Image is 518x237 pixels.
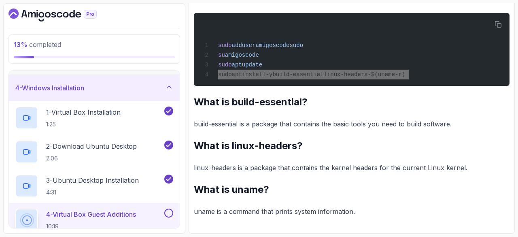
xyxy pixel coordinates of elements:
[46,188,139,196] p: 4:31
[46,107,121,117] p: 1 - Virtual Box Installation
[194,162,510,173] p: linux-headers is a package that contains the kernel headers for the current Linux kernel.
[46,175,139,185] p: 3 - Ubuntu Desktop Installation
[15,209,173,231] button: 4-Virtual Box Guest Additions10:19
[46,222,136,231] p: 10:19
[395,71,402,78] span: -r
[15,175,173,197] button: 3-Ubuntu Desktop Installation4:31
[371,71,378,78] span: $(
[194,96,510,109] h2: What is build-essential?
[15,141,173,163] button: 2-Download Ubuntu Desktop2:06
[323,71,371,78] span: linux-headers-
[242,62,262,68] span: update
[218,42,232,49] span: sudo
[242,71,266,78] span: install
[232,62,242,68] span: apt
[14,41,28,49] span: 13 %
[255,42,289,49] span: amigoscode
[9,75,180,101] button: 4-Windows Installation
[232,71,242,78] span: apt
[378,71,395,78] span: uname
[289,42,303,49] span: sudo
[194,206,510,217] p: uname is a command that prints system information.
[194,183,510,196] h2: What is uname?
[218,52,225,58] span: su
[272,71,323,78] span: build-essential
[15,107,173,129] button: 1-Virtual Box Installation1:25
[266,71,273,78] span: -y
[15,83,84,93] h3: 4 - Windows Installation
[46,209,136,219] p: 4 - Virtual Box Guest Additions
[218,62,232,68] span: sudo
[8,9,115,21] a: Dashboard
[46,154,137,162] p: 2:06
[194,139,510,152] h2: What is linux-headers?
[46,141,137,151] p: 2 - Download Ubuntu Desktop
[194,118,510,130] p: build-essential is a package that contains the basic tools you need to build software.
[46,120,121,128] p: 1:25
[14,41,61,49] span: completed
[218,71,232,78] span: sudo
[402,71,405,78] span: )
[225,52,259,58] span: amigoscode
[232,42,256,49] span: adduser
